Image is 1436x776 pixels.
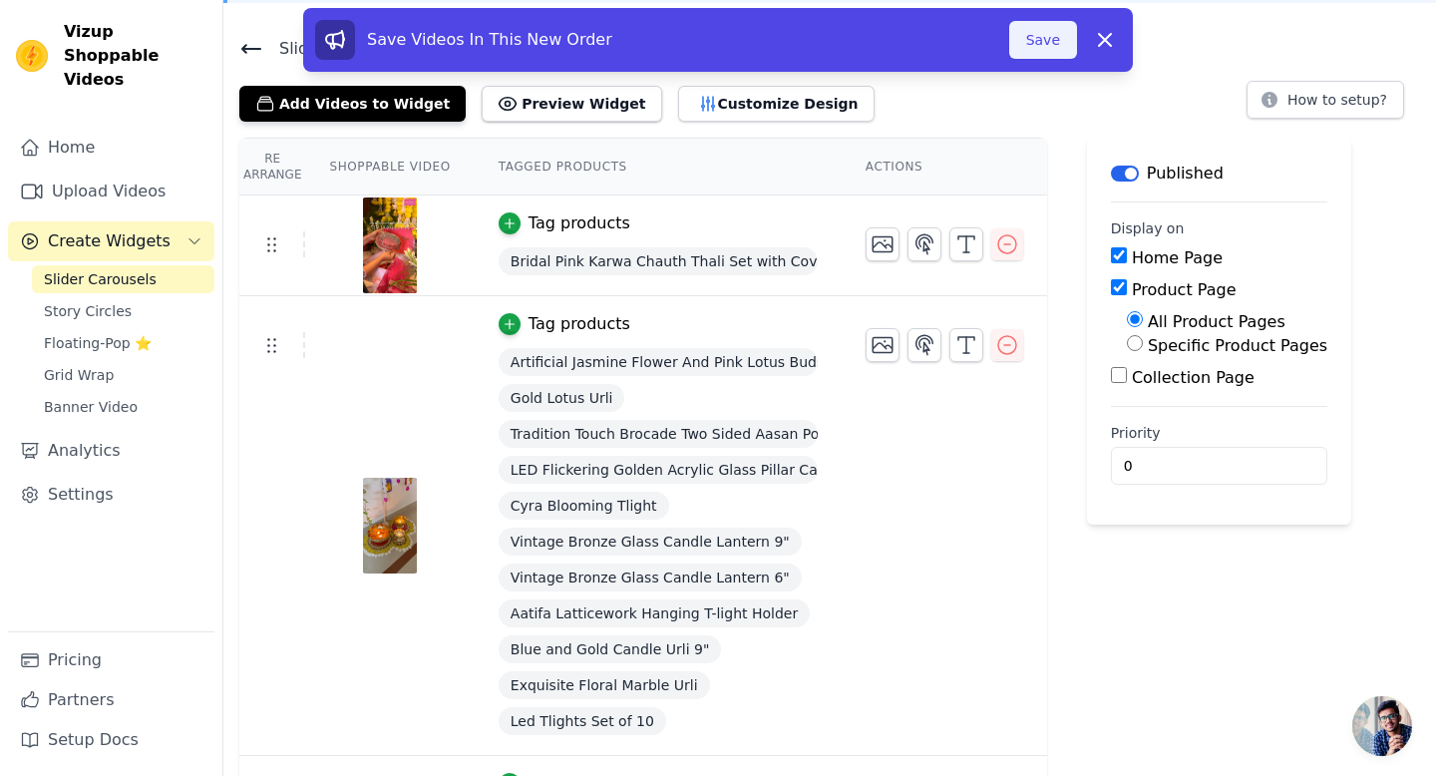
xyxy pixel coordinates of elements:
span: Floating-Pop ⭐ [44,333,152,353]
span: LED Flickering Golden Acrylic Glass Pillar Candles With Remote (Set of 3) [499,456,818,484]
a: Story Circles [32,297,214,325]
p: Published [1147,162,1224,186]
a: Pricing [8,640,214,680]
label: Product Page [1132,280,1237,299]
span: Story Circles [44,301,132,321]
img: vizup-images-0cc3.jpg [362,478,418,574]
a: Partners [8,680,214,720]
span: Tradition Touch Brocade Two Sided Aasan Pooja Mat [499,420,818,448]
span: Artificial Jasmine Flower And Pink Lotus Buds Backdrop Decoration [499,348,818,376]
button: Tag products [499,312,630,336]
a: Upload Videos [8,172,214,211]
label: Specific Product Pages [1148,336,1327,355]
label: Priority [1111,423,1327,443]
button: Change Thumbnail [866,328,899,362]
div: Tag products [529,312,630,336]
button: Tag products [499,211,630,235]
span: Bridal Pink Karwa Chauth Thali Set with Cover [499,247,818,275]
th: Re Arrange [239,139,305,195]
legend: Display on [1111,218,1185,238]
span: Gold Lotus Urli [499,384,625,412]
button: Preview Widget [482,86,661,122]
th: Tagged Products [475,139,842,195]
span: Exquisite Floral Marble Urli [499,671,710,699]
span: Vintage Bronze Glass Candle Lantern 9" [499,528,802,556]
span: Grid Wrap [44,365,114,385]
div: Open chat [1352,696,1412,756]
label: Collection Page [1132,368,1255,387]
a: Analytics [8,431,214,471]
a: Setup Docs [8,720,214,760]
img: reel-preview-my-pooja-box.myshopify.com-3718454092173021038_5751487504.jpeg [362,197,418,293]
span: Led Tlights Set of 10 [499,707,666,735]
span: Save Videos In This New Order [367,30,612,49]
div: Tag products [529,211,630,235]
button: Change Thumbnail [866,227,899,261]
button: Save [1009,21,1077,59]
a: Banner Video [32,393,214,421]
a: Slider Carousels [32,265,214,293]
label: Home Page [1132,248,1223,267]
button: How to setup? [1247,81,1404,119]
a: Floating-Pop ⭐ [32,329,214,357]
button: Add Videos to Widget [239,86,466,122]
a: How to setup? [1247,95,1404,114]
a: Home [8,128,214,168]
span: Create Widgets [48,229,171,253]
button: Create Widgets [8,221,214,261]
th: Actions [842,139,1047,195]
span: Cyra Blooming Tlight [499,492,669,520]
span: Vintage Bronze Glass Candle Lantern 6" [499,564,802,591]
button: Customize Design [678,86,875,122]
span: Banner Video [44,397,138,417]
a: Settings [8,475,214,515]
span: Aatifa Latticework Hanging T-light Holder [499,599,810,627]
span: Slider Carousels [44,269,157,289]
th: Shoppable Video [305,139,474,195]
span: Blue and Gold Candle Urli 9" [499,635,722,663]
label: All Product Pages [1148,312,1285,331]
a: Grid Wrap [32,361,214,389]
